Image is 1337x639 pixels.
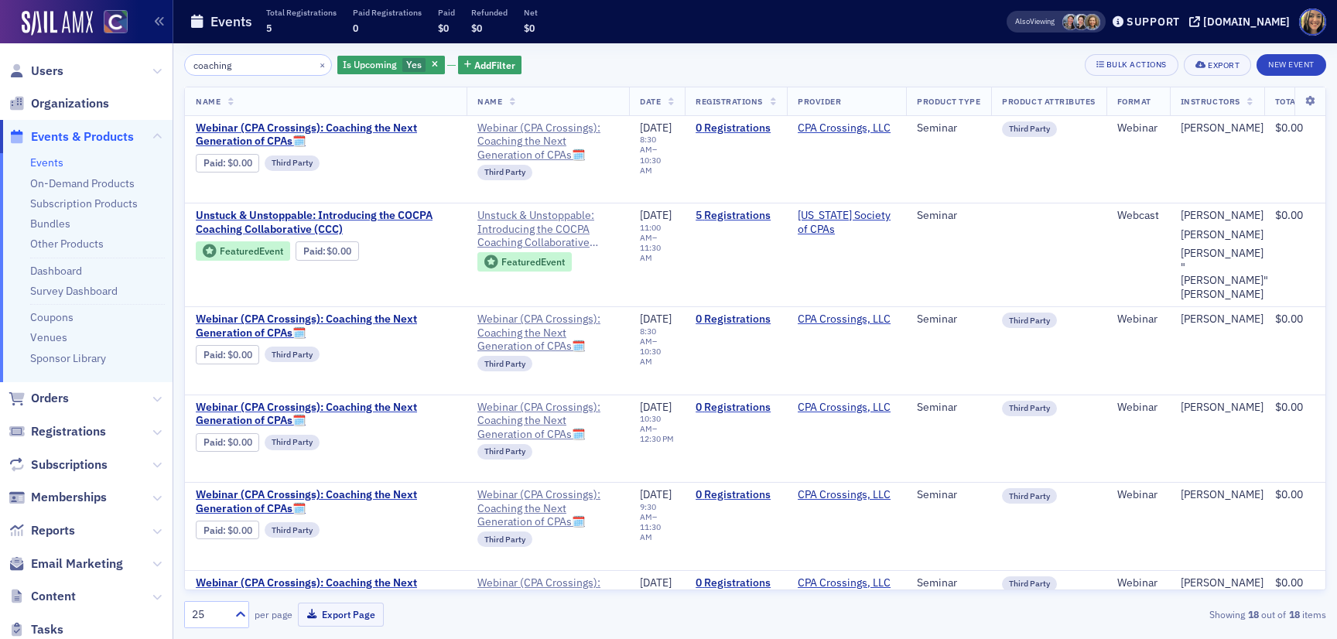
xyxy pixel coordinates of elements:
[1181,121,1263,135] a: [PERSON_NAME]
[203,349,223,361] a: Paid
[265,347,320,362] div: Third Party
[640,326,656,347] time: 8:30 AM
[917,121,980,135] div: Seminar
[1002,576,1057,592] div: Third Party
[1203,15,1290,29] div: [DOMAIN_NAME]
[1208,61,1240,70] div: Export
[303,245,327,257] span: :
[265,522,320,538] div: Third Party
[640,346,661,367] time: 10:30 AM
[1002,96,1095,107] span: Product Attributes
[477,252,572,272] div: Featured Event
[31,522,75,539] span: Reports
[1117,209,1159,223] div: Webcast
[196,433,259,452] div: Paid: 0 - $0
[1181,488,1263,502] a: [PERSON_NAME]
[203,157,227,169] span: :
[640,135,674,176] div: –
[227,349,252,361] span: $0.00
[917,401,980,415] div: Seminar
[640,414,674,444] div: –
[1117,313,1159,326] div: Webinar
[798,401,895,415] span: CPA Crossings, LLC
[1181,247,1268,301] a: [PERSON_NAME] "[PERSON_NAME]" [PERSON_NAME]
[31,128,134,145] span: Events & Products
[303,245,323,257] a: Paid
[474,58,515,72] span: Add Filter
[1181,228,1263,242] div: [PERSON_NAME]
[1181,576,1263,590] a: [PERSON_NAME]
[30,310,74,324] a: Coupons
[1181,209,1263,223] div: [PERSON_NAME]
[9,588,76,605] a: Content
[640,96,661,107] span: Date
[477,209,618,250] a: Unstuck & Unstoppable: Introducing the COCPA Coaching Collaborative (CCC)
[1275,312,1303,326] span: $0.00
[30,284,118,298] a: Survey Dashboard
[1299,9,1326,36] span: Profile
[477,488,618,529] a: Webinar (CPA Crossings): Coaching the Next Generation of CPAs🗓️
[1085,54,1178,76] button: Bulk Actions
[31,95,109,112] span: Organizations
[696,401,776,415] a: 0 Registrations
[30,237,104,251] a: Other Products
[798,96,841,107] span: Provider
[640,413,661,434] time: 10:30 AM
[458,56,521,75] button: AddFilter
[798,488,891,502] a: CPA Crossings, LLC
[104,10,128,34] img: SailAMX
[477,313,618,354] a: Webinar (CPA Crossings): Coaching the Next Generation of CPAs🗓️
[30,176,135,190] a: On-Demand Products
[203,349,227,361] span: :
[917,209,980,223] div: Seminar
[917,576,980,590] div: Seminar
[196,401,456,428] a: Webinar (CPA Crossings): Coaching the Next Generation of CPAs🗓️
[31,621,63,638] span: Tasks
[196,209,456,236] a: Unstuck & Unstoppable: Introducing the COCPA Coaching Collaborative (CCC)
[501,258,565,266] div: Featured Event
[227,436,252,448] span: $0.00
[640,312,672,326] span: [DATE]
[9,95,109,112] a: Organizations
[30,351,106,365] a: Sponsor Library
[1275,576,1303,589] span: $0.00
[184,54,332,76] input: Search…
[640,134,656,155] time: 8:30 AM
[353,7,422,18] p: Paid Registrations
[1117,576,1159,590] div: Webinar
[640,326,674,367] div: –
[798,488,895,502] span: CPA Crossings, LLC
[337,56,445,75] div: Yes
[1181,401,1263,415] a: [PERSON_NAME]
[1002,488,1057,504] div: Third Party
[31,63,63,80] span: Users
[640,222,661,243] time: 11:00 AM
[1181,313,1263,326] div: [PERSON_NAME]
[477,401,618,442] a: Webinar (CPA Crossings): Coaching the Next Generation of CPAs🗓️
[266,7,337,18] p: Total Registrations
[353,22,358,34] span: 0
[1275,400,1303,414] span: $0.00
[30,155,63,169] a: Events
[196,488,456,515] a: Webinar (CPA Crossings): Coaching the Next Generation of CPAs🗓️
[798,313,891,326] a: CPA Crossings, LLC
[438,22,449,34] span: $0
[30,330,67,344] a: Venues
[1106,60,1167,69] div: Bulk Actions
[9,489,107,506] a: Memberships
[196,576,456,603] a: Webinar (CPA Crossings): Coaching the Next Generation of CPAs🗓️
[203,525,227,536] span: :
[640,242,661,263] time: 11:30 AM
[798,401,891,415] a: CPA Crossings, LLC
[196,521,259,539] div: Paid: 0 - $0
[30,264,82,278] a: Dashboard
[1062,14,1079,30] span: Tiffany Carson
